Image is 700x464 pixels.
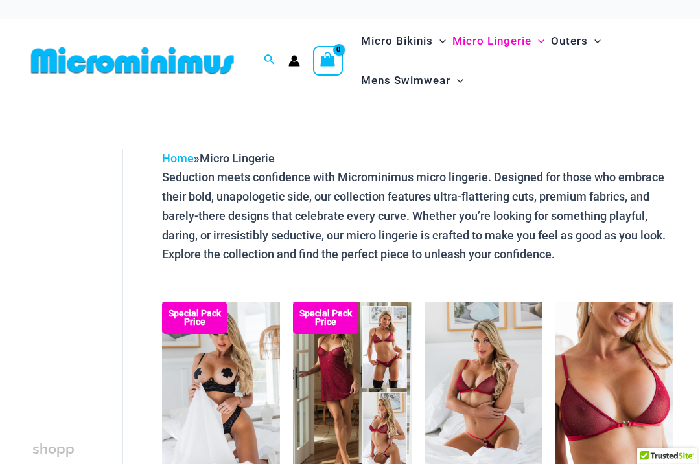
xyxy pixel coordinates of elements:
[548,21,604,61] a: OutersMenu ToggleMenu Toggle
[162,168,673,264] p: Seduction meets confidence with Microminimus micro lingerie. Designed for those who embrace their...
[361,64,450,97] span: Mens Swimwear
[313,46,343,76] a: View Shopping Cart, empty
[32,138,149,397] iframe: TrustedSite Certified
[449,21,548,61] a: Micro LingerieMenu ToggleMenu Toggle
[356,19,674,102] nav: Site Navigation
[361,25,433,58] span: Micro Bikinis
[588,25,601,58] span: Menu Toggle
[358,61,467,100] a: Mens SwimwearMenu ToggleMenu Toggle
[293,309,358,326] b: Special Pack Price
[26,46,239,75] img: MM SHOP LOGO FLAT
[288,55,300,67] a: Account icon link
[551,25,588,58] span: Outers
[452,25,531,58] span: Micro Lingerie
[433,25,446,58] span: Menu Toggle
[264,52,275,69] a: Search icon link
[162,309,227,326] b: Special Pack Price
[358,21,449,61] a: Micro BikinisMenu ToggleMenu Toggle
[162,151,194,165] a: Home
[531,25,544,58] span: Menu Toggle
[450,64,463,97] span: Menu Toggle
[162,151,275,165] span: »
[200,151,275,165] span: Micro Lingerie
